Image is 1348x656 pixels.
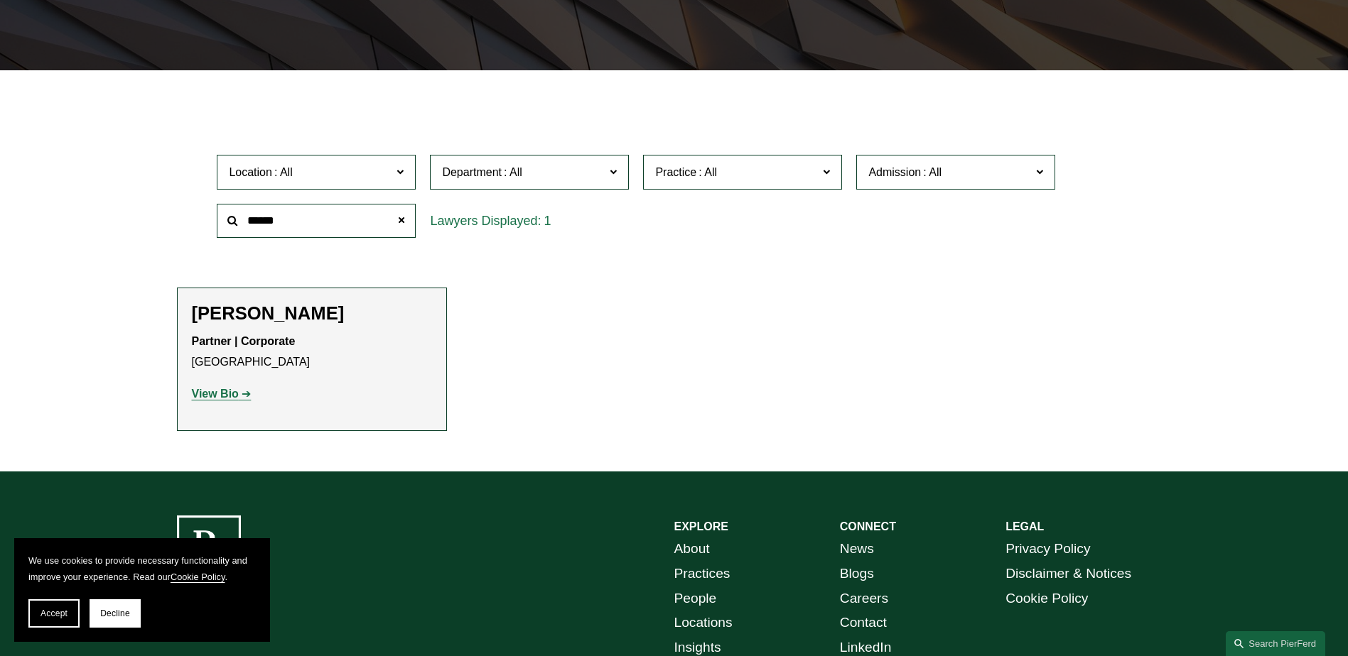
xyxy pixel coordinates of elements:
span: Location [229,166,272,178]
a: Locations [674,611,733,635]
a: Cookie Policy [171,572,225,582]
h2: [PERSON_NAME] [192,302,432,324]
a: People [674,586,717,611]
button: Decline [90,599,141,628]
a: Blogs [840,562,874,586]
button: Accept [28,599,80,628]
section: Cookie banner [14,538,270,642]
strong: CONNECT [840,520,896,532]
strong: Partner | Corporate [192,335,296,347]
a: Contact [840,611,887,635]
a: View Bio [192,388,252,400]
span: 1 [544,214,551,228]
strong: LEGAL [1005,520,1044,532]
span: Decline [100,608,130,618]
span: Practice [655,166,696,178]
a: Practices [674,562,730,586]
a: Privacy Policy [1005,537,1090,562]
a: Cookie Policy [1005,586,1088,611]
a: Search this site [1226,631,1325,656]
span: Admission [868,166,921,178]
a: Disclaimer & Notices [1005,562,1131,586]
p: [GEOGRAPHIC_DATA] [192,332,432,373]
span: Accept [41,608,68,618]
a: News [840,537,874,562]
p: We use cookies to provide necessary functionality and improve your experience. Read our . [28,552,256,585]
a: Careers [840,586,888,611]
a: About [674,537,710,562]
span: Department [442,166,502,178]
strong: View Bio [192,388,239,400]
strong: EXPLORE [674,520,728,532]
